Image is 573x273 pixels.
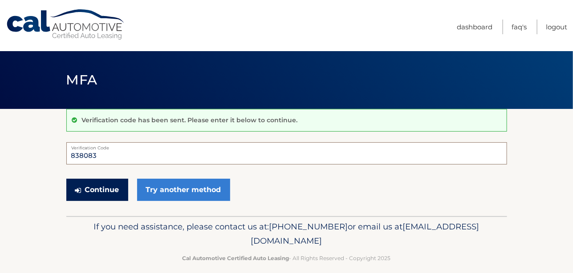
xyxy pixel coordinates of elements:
[269,221,348,232] span: [PHONE_NUMBER]
[546,20,567,34] a: Logout
[251,221,480,246] span: [EMAIL_ADDRESS][DOMAIN_NAME]
[6,9,126,40] a: Cal Automotive
[72,253,501,263] p: - All Rights Reserved - Copyright 2025
[457,20,492,34] a: Dashboard
[66,142,507,149] label: Verification Code
[72,220,501,248] p: If you need assistance, please contact us at: or email us at
[183,255,289,261] strong: Cal Automotive Certified Auto Leasing
[66,72,98,88] span: MFA
[66,142,507,165] input: Verification Code
[512,20,527,34] a: FAQ's
[137,179,230,201] a: Try another method
[82,116,298,124] p: Verification code has been sent. Please enter it below to continue.
[66,179,128,201] button: Continue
